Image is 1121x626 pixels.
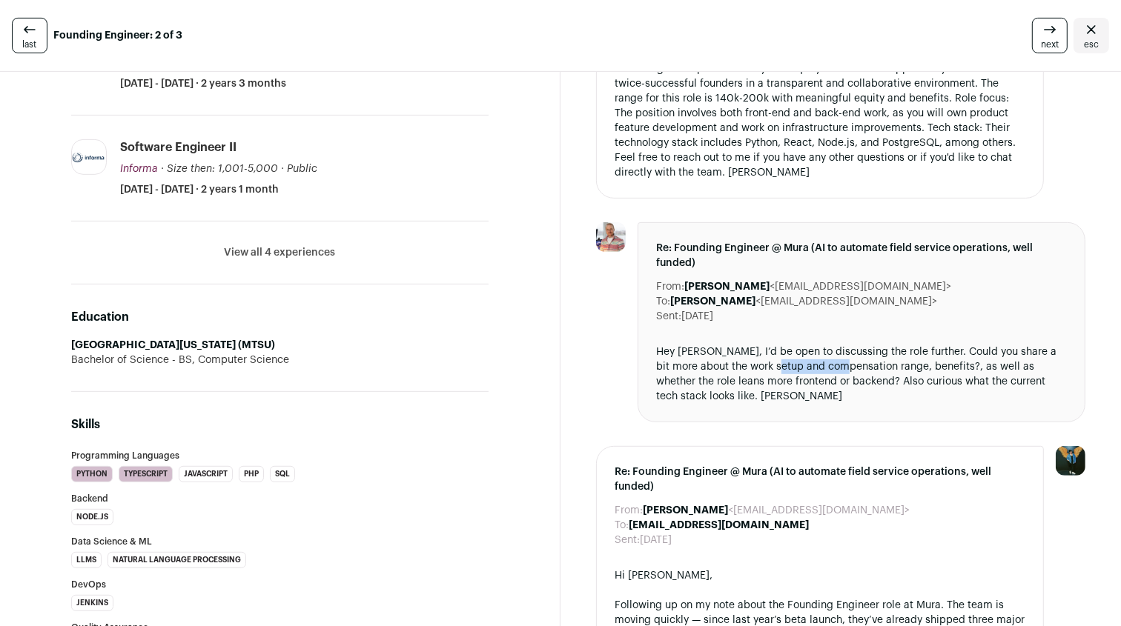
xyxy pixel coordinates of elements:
[670,296,755,307] b: [PERSON_NAME]
[643,505,728,516] b: [PERSON_NAME]
[670,294,937,309] dd: <[EMAIL_ADDRESS][DOMAIN_NAME]>
[119,466,173,482] li: TypeScript
[71,416,489,433] h2: Skills
[656,344,1067,404] div: Hey [PERSON_NAME], I’d be open to discussing the role further. Could you share a bit more about t...
[615,518,629,533] dt: To:
[684,282,770,292] b: [PERSON_NAME]
[656,279,684,294] dt: From:
[71,340,275,350] strong: [GEOGRAPHIC_DATA][US_STATE] (MTSU)
[1032,18,1068,53] a: next
[71,509,113,525] li: Node.js
[120,164,158,174] span: Informa
[643,503,910,518] dd: <[EMAIL_ADDRESS][DOMAIN_NAME]>
[71,537,489,546] h3: Data Science & ML
[615,17,1025,180] div: Hi [PERSON_NAME], I appreciate your interest in the Founding Engineer role at Mura. To answer you...
[225,245,336,260] button: View all 4 experiences
[1074,18,1109,53] a: Close
[71,451,489,460] h3: Programming Languages
[656,294,670,309] dt: To:
[120,139,237,156] div: Software Engineer II
[1084,39,1099,50] span: esc
[120,182,279,197] span: [DATE] - [DATE] · 2 years 1 month
[161,164,278,174] span: · Size then: 1,001-5,000
[239,466,264,482] li: PHP
[23,39,37,50] span: last
[71,580,489,589] h3: DevOps
[72,152,106,163] img: dbe838f5eb641ac7f30f57b540ab6b78503e23adb93b56618b3814fa04519223.png
[1056,446,1085,476] img: 12031951-medium_jpg
[1041,39,1059,50] span: next
[120,76,286,91] span: [DATE] - [DATE] · 2 years 3 months
[53,28,182,43] strong: Founding Engineer: 2 of 3
[71,494,489,503] h3: Backend
[640,533,672,547] dd: [DATE]
[681,309,713,324] dd: [DATE]
[71,552,102,568] li: LLMs
[287,164,317,174] span: Public
[596,222,626,252] img: a8810cf5050b1a409e9d0ef662d45d5a4eac9c14c418a2afa9c551a7af028b73.jpg
[71,308,489,326] h2: Education
[108,552,246,568] li: Natural Language Processing
[270,466,295,482] li: SQL
[281,162,284,176] span: ·
[684,279,951,294] dd: <[EMAIL_ADDRESS][DOMAIN_NAME]>
[615,533,640,547] dt: Sent:
[656,309,681,324] dt: Sent:
[615,568,1025,583] div: Hi [PERSON_NAME],
[615,464,1025,494] span: Re: Founding Engineer @ Mura (AI to automate field service operations, well funded)
[656,241,1067,270] span: Re: Founding Engineer @ Mura (AI to automate field service operations, well funded)
[71,595,113,611] li: Jenkins
[179,466,233,482] li: JavaScript
[629,520,809,530] b: [EMAIL_ADDRESS][DOMAIN_NAME]
[71,466,113,482] li: Python
[615,503,643,518] dt: From:
[71,353,489,367] div: Bachelor of Science - BS, Computer Science
[12,18,47,53] a: last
